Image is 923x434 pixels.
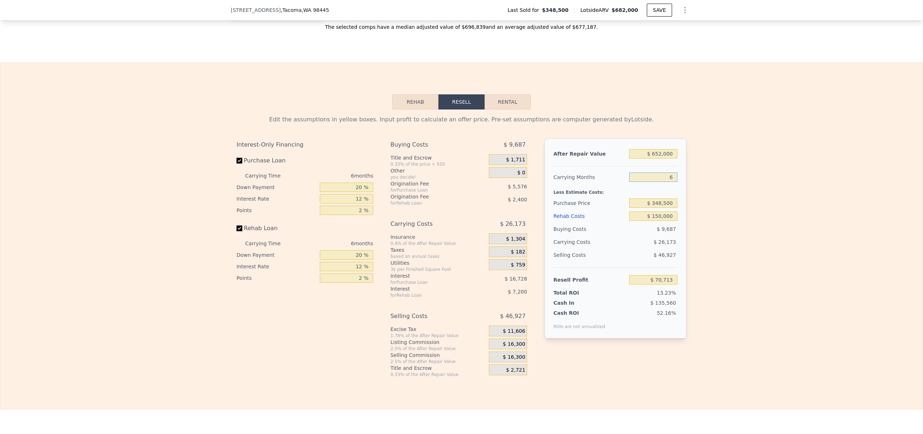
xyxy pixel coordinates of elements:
div: for Purchase Loan [390,279,471,285]
div: Points [237,205,317,216]
div: based on annual taxes [390,254,486,259]
div: Selling Costs [390,310,471,323]
div: Cash In [553,299,599,307]
div: Buying Costs [390,138,471,151]
div: Edit the assumptions in yellow boxes. Input profit to calculate an offer price. Pre-set assumptio... [237,115,686,124]
div: 0.33% of the After Repair Value [390,372,486,377]
div: Title and Escrow [390,154,486,161]
span: $348,500 [542,6,569,14]
div: for Purchase Loan [390,187,471,193]
div: Title and Escrow [390,364,486,372]
div: Listing Commission [390,339,486,346]
span: $ 0 [517,170,525,176]
div: Carrying Costs [390,218,471,231]
div: you decide! [390,174,486,180]
span: $ 11,606 [503,328,525,335]
span: $ 135,560 [650,300,676,306]
div: Points [237,272,317,284]
div: The selected comps have a median adjusted value of $696,839 and an average adjusted value of $677... [231,18,692,31]
span: [STREET_ADDRESS] [231,6,281,14]
div: 2.5% of the After Repair Value [390,359,486,364]
div: 0.33% of the price + 550 [390,161,486,167]
span: $ 759 [511,262,525,268]
span: $ 1,711 [506,157,525,163]
button: SAVE [647,4,672,17]
div: Interest [390,272,471,279]
div: Taxes [390,246,486,254]
span: $ 26,173 [654,239,676,245]
span: 13.23% [657,290,676,296]
div: 0.4% of the After Repair Value [390,241,486,246]
div: Rehab Costs [553,210,626,223]
div: for Rehab Loan [390,292,471,298]
div: Purchase Price [553,197,626,210]
span: $ 46,927 [654,252,676,258]
div: for Rehab Loan [390,200,471,206]
span: , Tacoma [281,6,329,14]
span: $ 16,300 [503,354,525,361]
div: Cash ROI [553,309,605,317]
span: Last Sold for [508,6,542,14]
div: Interest-Only Financing [237,138,373,151]
span: $ 46,927 [500,310,526,323]
div: Interest [390,285,471,292]
button: Show Options [678,3,692,17]
div: Down Payment [237,182,317,193]
div: Total ROI [553,289,599,296]
div: Selling Commission [390,352,486,359]
span: 52.16% [657,310,676,316]
div: Carrying Time [245,238,292,249]
div: Other [390,167,486,174]
input: Purchase Loan [237,158,242,164]
div: Carrying Time [245,170,292,182]
div: Utilities [390,259,486,267]
div: 2.5% of the After Repair Value [390,346,486,352]
div: 1.78% of the After Repair Value [390,333,486,339]
button: Rehab [392,94,438,109]
button: Rental [485,94,531,109]
div: Insurance [390,233,486,241]
div: Excise Tax [390,326,486,333]
span: $ 5,576 [508,184,527,189]
div: Interest Rate [237,193,317,205]
div: Buying Costs [553,223,626,236]
span: $ 1,304 [506,236,525,242]
div: Origination Fee [390,193,471,200]
label: Purchase Loan [237,154,317,167]
span: $682,000 [611,7,638,13]
button: Resell [438,94,485,109]
div: 6 months [295,170,373,182]
div: ROIs are not annualized [553,317,605,330]
label: Rehab Loan [237,222,317,235]
span: $ 16,300 [503,341,525,348]
div: Origination Fee [390,180,471,187]
div: 3¢ per Finished Square Foot [390,267,486,272]
div: Interest Rate [237,261,317,272]
div: Carrying Costs [553,236,599,249]
div: Carrying Months [553,171,626,184]
span: $ 7,200 [508,289,527,295]
span: $ 2,400 [508,197,527,202]
span: $ 2,721 [506,367,525,373]
div: Less Estimate Costs: [553,184,677,197]
span: Lotside ARV [580,6,611,14]
span: , WA 98445 [302,7,329,13]
div: Resell Profit [553,273,626,286]
span: $ 26,173 [500,218,526,231]
div: Down Payment [237,249,317,261]
span: $ 16,728 [505,276,527,282]
div: 6 months [295,238,373,249]
span: $ 9,687 [504,138,526,151]
span: $ 9,687 [657,226,676,232]
div: Selling Costs [553,249,626,261]
div: After Repair Value [553,147,626,160]
input: Rehab Loan [237,225,242,231]
span: $ 182 [511,249,525,255]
